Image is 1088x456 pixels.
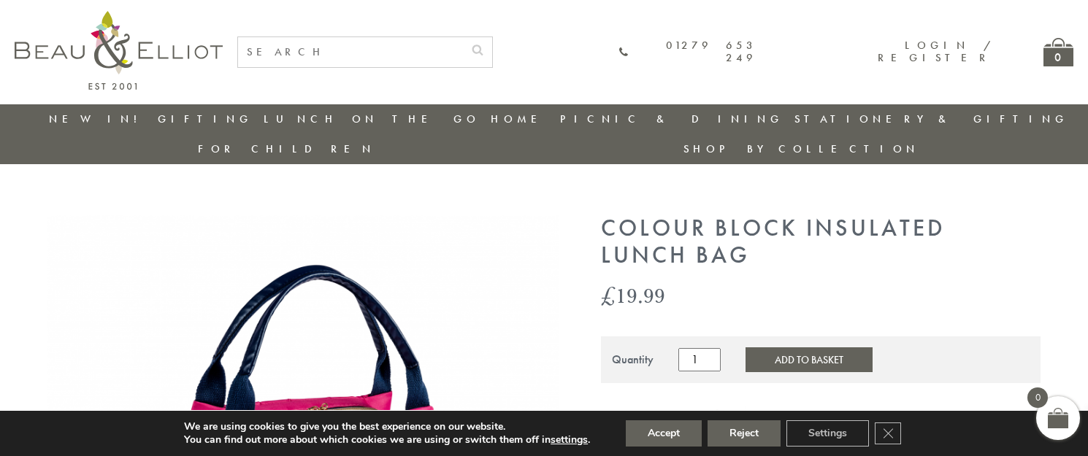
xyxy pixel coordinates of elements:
[238,37,463,67] input: SEARCH
[15,11,223,90] img: logo
[786,420,869,447] button: Settings
[618,39,756,65] a: 01279 653 249
[794,112,1068,126] a: Stationery & Gifting
[1027,387,1048,408] span: 0
[184,433,590,447] p: You can find out more about which cookies we are using or switch them off in .
[683,142,919,156] a: Shop by collection
[158,112,253,126] a: Gifting
[601,280,616,310] span: £
[626,420,702,447] button: Accept
[612,353,654,366] div: Quantity
[184,420,590,433] p: We are using cookies to give you the best experience on our website.
[264,112,480,126] a: Lunch On The Go
[875,422,901,444] button: Close GDPR Cookie Banner
[678,348,721,371] input: Product quantity
[708,420,781,447] button: Reject
[551,433,588,447] button: settings
[491,112,549,126] a: Home
[601,280,665,310] bdi: 19.99
[560,112,784,126] a: Picnic & Dining
[601,215,1041,269] h1: Colour Block Insulated Lunch Bag
[746,347,873,372] button: Add to Basket
[198,142,375,156] a: For Children
[1043,38,1073,66] a: 0
[878,38,992,65] a: Login / Register
[49,112,147,126] a: New in!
